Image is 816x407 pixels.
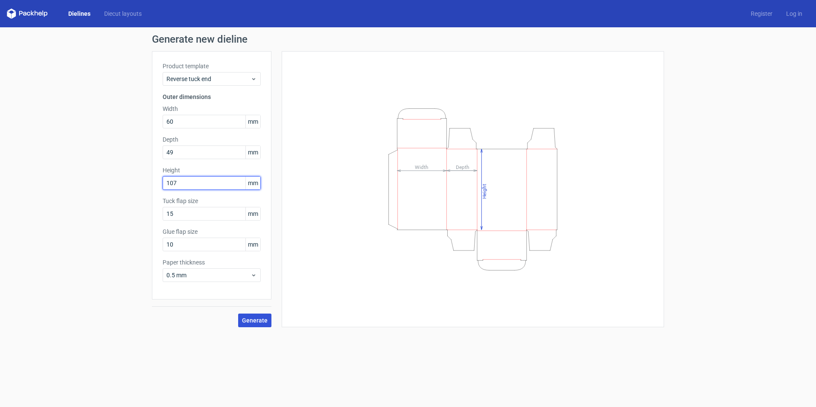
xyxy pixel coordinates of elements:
span: mm [245,207,260,220]
label: Depth [163,135,261,144]
label: Height [163,166,261,174]
span: mm [245,238,260,251]
tspan: Width [415,164,428,170]
button: Generate [238,314,271,327]
label: Glue flap size [163,227,261,236]
span: mm [245,177,260,189]
h1: Generate new dieline [152,34,664,44]
span: mm [245,146,260,159]
tspan: Depth [456,164,469,170]
label: Paper thickness [163,258,261,267]
a: Dielines [61,9,97,18]
span: Reverse tuck end [166,75,251,83]
label: Product template [163,62,261,70]
label: Tuck flap size [163,197,261,205]
span: mm [245,115,260,128]
h3: Outer dimensions [163,93,261,101]
tspan: Height [481,183,487,198]
a: Diecut layouts [97,9,149,18]
a: Register [744,9,779,18]
span: Generate [242,317,268,323]
a: Log in [779,9,809,18]
span: 0.5 mm [166,271,251,279]
label: Width [163,105,261,113]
